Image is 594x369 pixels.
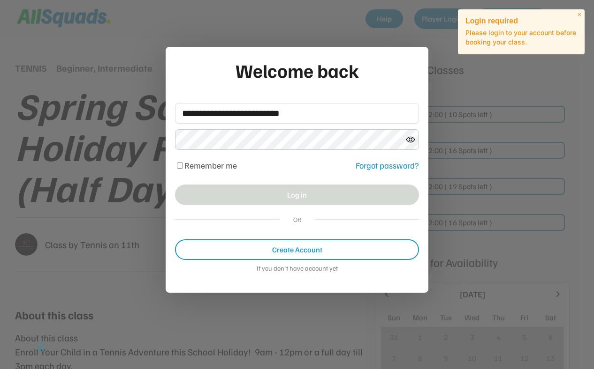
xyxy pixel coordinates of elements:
div: OR [289,214,305,224]
button: Log in [175,184,419,205]
span: × [578,11,581,19]
button: Create Account [175,239,419,260]
label: Remember me [184,160,237,170]
p: Please login to your account before booking your class. [465,28,577,47]
div: Forgot password? [356,159,419,172]
div: If you don't have account yet [175,265,419,274]
div: Welcome back [175,56,419,84]
h2: Login required [465,17,577,25]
